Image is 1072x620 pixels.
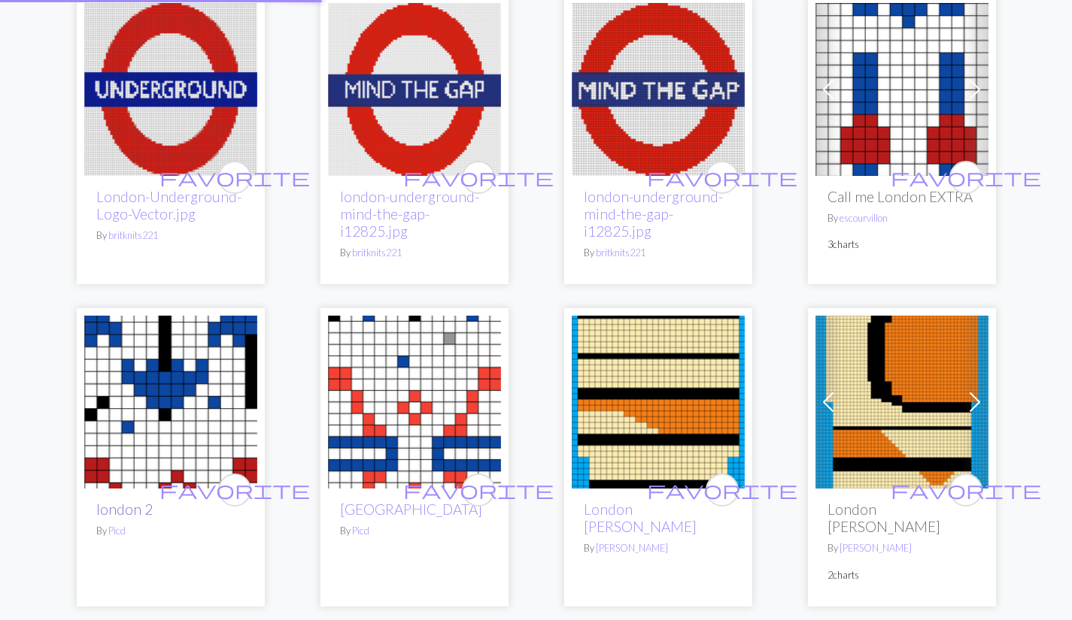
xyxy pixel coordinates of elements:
[828,568,976,582] p: 2 charts
[462,161,495,194] button: favourite
[840,212,888,224] a: escourvillon
[159,475,310,505] i: favourite
[584,501,697,535] a: London [PERSON_NAME]
[218,161,251,194] button: favourite
[340,501,482,518] a: [GEOGRAPHIC_DATA]
[572,80,745,95] a: london-underground-mind-the-gap-i12825.jpg
[159,478,310,501] span: favorite
[328,393,501,407] a: London
[328,3,501,176] img: london-underground-mind-the-gap-i12825.jpg
[647,165,797,189] span: favorite
[340,524,489,538] p: By
[84,80,257,95] a: London-Underground-Logo-Vector.jpg
[572,3,745,176] img: london-underground-mind-the-gap-i12825.jpg
[706,161,739,194] button: favourite
[328,316,501,488] img: London
[891,165,1041,189] span: favorite
[647,478,797,501] span: favorite
[828,237,976,252] p: 3 charts
[84,393,257,407] a: london 2
[84,3,257,176] img: London-Underground-Logo-Vector.jpg
[828,501,976,535] h2: London [PERSON_NAME]
[891,475,1041,505] i: favourite
[596,542,668,554] a: [PERSON_NAME]
[403,478,554,501] span: favorite
[949,473,982,507] button: favourite
[352,525,369,537] a: Picd
[96,228,245,243] p: By
[108,229,158,241] a: britknits221
[403,165,554,189] span: favorite
[159,165,310,189] span: favorite
[340,188,479,240] a: london-underground-mind-the-gap-i12825.jpg
[572,316,745,488] img: London Jenny Arm
[647,162,797,192] i: favourite
[647,475,797,505] i: favourite
[572,393,745,407] a: London Jenny Arm
[84,316,257,488] img: london 2
[596,246,645,259] a: britknits221
[891,478,1041,501] span: favorite
[584,188,723,240] a: london-underground-mind-the-gap-i12825.jpg
[340,246,489,260] p: By
[108,525,126,537] a: Picd
[815,316,988,488] img: London Jenny Legs
[815,393,988,407] a: London Jenny Legs
[218,473,251,507] button: favourite
[96,188,241,222] a: London-Underground-Logo-Vector.jpg
[403,475,554,505] i: favourite
[828,188,976,205] h2: Call me London EXTRA
[828,541,976,555] p: By
[891,162,1041,192] i: favourite
[352,246,402,259] a: britknits221
[584,246,733,260] p: By
[815,80,988,95] a: Call me London EXTRA
[403,162,554,192] i: favourite
[949,161,982,194] button: favourite
[462,473,495,507] button: favourite
[815,3,988,176] img: Call me London EXTRA
[328,80,501,95] a: london-underground-mind-the-gap-i12825.jpg
[96,524,245,538] p: By
[159,162,310,192] i: favourite
[706,473,739,507] button: favourite
[828,211,976,225] p: By
[584,541,733,555] p: By
[96,501,153,518] a: london 2
[840,542,912,554] a: [PERSON_NAME]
